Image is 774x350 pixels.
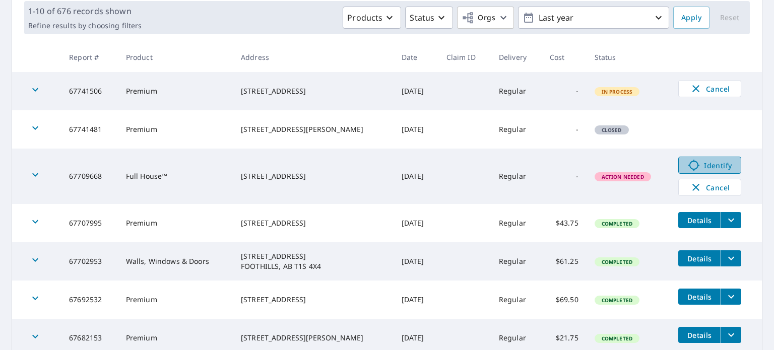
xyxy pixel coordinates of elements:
td: [DATE] [394,204,438,242]
p: Refine results by choosing filters [28,21,142,30]
td: Full House™ [118,149,233,204]
span: In Process [596,88,639,95]
div: [STREET_ADDRESS] [241,86,385,96]
span: Completed [596,297,638,304]
span: Details [684,216,715,225]
button: Products [343,7,401,29]
span: Completed [596,258,638,265]
th: Cost [542,42,587,72]
td: $43.75 [542,204,587,242]
td: 67741481 [61,110,117,149]
th: Report # [61,42,117,72]
p: Status [410,12,434,24]
th: Product [118,42,233,72]
td: Premium [118,110,233,149]
a: Identify [678,157,741,174]
td: 67741506 [61,72,117,110]
span: Identify [685,159,735,171]
td: 67692532 [61,281,117,319]
div: [STREET_ADDRESS] [241,295,385,305]
th: Date [394,42,438,72]
button: Last year [518,7,669,29]
div: [STREET_ADDRESS] [241,171,385,181]
button: filesDropdownBtn-67702953 [721,250,741,266]
td: Walls, Windows & Doors [118,242,233,281]
span: Details [684,292,715,302]
span: Action Needed [596,173,650,180]
td: Premium [118,281,233,319]
button: Cancel [678,179,741,196]
td: Regular [491,110,542,149]
td: [DATE] [394,242,438,281]
span: Closed [596,126,628,133]
td: Premium [118,204,233,242]
td: - [542,149,587,204]
p: 1-10 of 676 records shown [28,5,142,17]
td: [DATE] [394,149,438,204]
td: [DATE] [394,110,438,149]
td: - [542,72,587,110]
button: filesDropdownBtn-67707995 [721,212,741,228]
span: Completed [596,220,638,227]
span: Details [684,330,715,340]
td: Regular [491,72,542,110]
button: detailsBtn-67702953 [678,250,721,266]
button: detailsBtn-67692532 [678,289,721,305]
span: Orgs [462,12,495,24]
div: [STREET_ADDRESS] [241,218,385,228]
th: Claim ID [438,42,491,72]
th: Status [587,42,671,72]
td: [DATE] [394,72,438,110]
div: [STREET_ADDRESS][PERSON_NAME] [241,333,385,343]
button: detailsBtn-67682153 [678,327,721,343]
button: filesDropdownBtn-67692532 [721,289,741,305]
th: Delivery [491,42,542,72]
td: [DATE] [394,281,438,319]
p: Products [347,12,382,24]
button: Orgs [457,7,514,29]
span: Details [684,254,715,263]
td: Premium [118,72,233,110]
div: [STREET_ADDRESS][PERSON_NAME] [241,124,385,134]
span: Apply [681,12,701,24]
p: Last year [535,9,653,27]
td: Regular [491,281,542,319]
td: $61.25 [542,242,587,281]
td: $69.50 [542,281,587,319]
div: [STREET_ADDRESS] FOOTHILLS, AB T1S 4X4 [241,251,385,271]
button: detailsBtn-67707995 [678,212,721,228]
button: Apply [673,7,709,29]
td: - [542,110,587,149]
td: Regular [491,242,542,281]
td: Regular [491,149,542,204]
span: Cancel [689,181,731,193]
button: Status [405,7,453,29]
span: Completed [596,335,638,342]
td: 67702953 [61,242,117,281]
td: 67707995 [61,204,117,242]
td: Regular [491,204,542,242]
th: Address [233,42,394,72]
button: Cancel [678,80,741,97]
button: filesDropdownBtn-67682153 [721,327,741,343]
span: Cancel [689,83,731,95]
td: 67709668 [61,149,117,204]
